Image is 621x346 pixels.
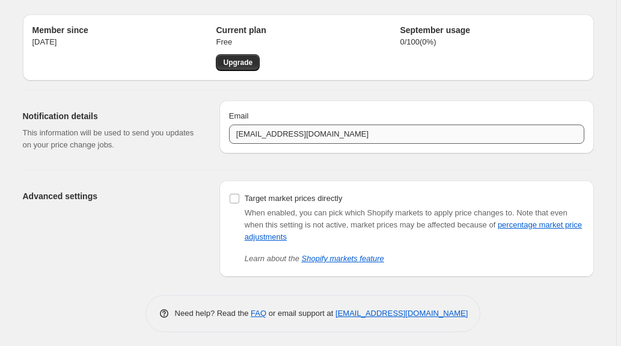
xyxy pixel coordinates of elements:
[245,194,343,203] span: Target market prices directly
[32,36,216,48] p: [DATE]
[245,254,384,263] i: Learn about the
[23,110,200,122] h2: Notification details
[23,190,200,202] h2: Advanced settings
[216,54,260,71] a: Upgrade
[216,24,400,36] h2: Current plan
[245,208,582,241] span: Note that even when this setting is not active, market prices may be affected because of
[302,254,384,263] a: Shopify markets feature
[335,309,468,318] a: [EMAIL_ADDRESS][DOMAIN_NAME]
[400,24,584,36] h2: September usage
[251,309,266,318] a: FAQ
[216,36,400,48] p: Free
[245,208,515,217] span: When enabled, you can pick which Shopify markets to apply price changes to.
[266,309,335,318] span: or email support at
[223,58,252,67] span: Upgrade
[23,127,200,151] p: This information will be used to send you updates on your price change jobs.
[175,309,251,318] span: Need help? Read the
[229,111,249,120] span: Email
[400,36,584,48] p: 0 / 100 ( 0 %)
[32,24,216,36] h2: Member since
